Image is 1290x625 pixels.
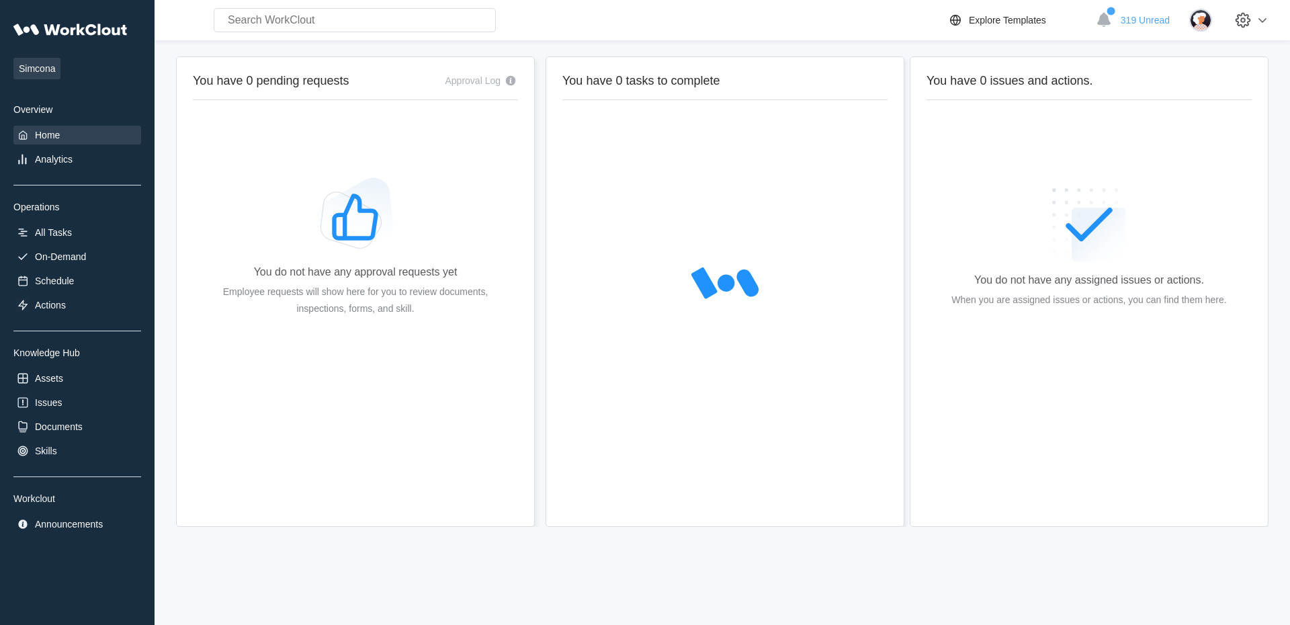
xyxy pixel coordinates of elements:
div: Explore Templates [969,15,1046,26]
a: Assets [13,369,141,388]
div: Operations [13,202,141,212]
div: Skills [35,446,57,456]
div: Workclout [13,493,141,504]
div: When you are assigned issues or actions, you can find them here. [951,292,1226,308]
div: Approval Log [445,75,501,86]
span: Simcona [13,58,60,79]
a: Skills [13,442,141,460]
div: Home [35,130,60,140]
div: Announcements [35,519,103,530]
div: Schedule [35,276,74,286]
h2: You have 0 tasks to complete [562,73,888,89]
h2: You have 0 issues and actions. [927,73,1252,89]
img: user-4.png [1189,9,1212,32]
div: All Tasks [35,227,72,238]
a: Analytics [13,150,141,169]
div: Assets [35,373,63,384]
a: Schedule [13,272,141,290]
div: Analytics [35,154,73,165]
a: Home [13,126,141,144]
div: Employee requests will show here for you to review documents, inspections, forms, and skill. [214,284,497,317]
div: You do not have any assigned issues or actions. [974,274,1204,286]
div: Knowledge Hub [13,347,141,358]
a: Issues [13,393,141,412]
div: Documents [35,421,83,432]
a: On-Demand [13,247,141,266]
h2: You have 0 pending requests [193,73,349,89]
a: Explore Templates [947,12,1089,28]
div: You do not have any approval requests yet [254,266,458,278]
input: Search WorkClout [214,8,496,32]
a: Announcements [13,515,141,534]
div: On-Demand [35,251,86,262]
div: Issues [35,397,62,408]
a: Actions [13,296,141,315]
a: Documents [13,417,141,436]
span: 319 Unread [1121,15,1170,26]
div: Actions [35,300,66,310]
div: Overview [13,104,141,115]
a: All Tasks [13,223,141,242]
